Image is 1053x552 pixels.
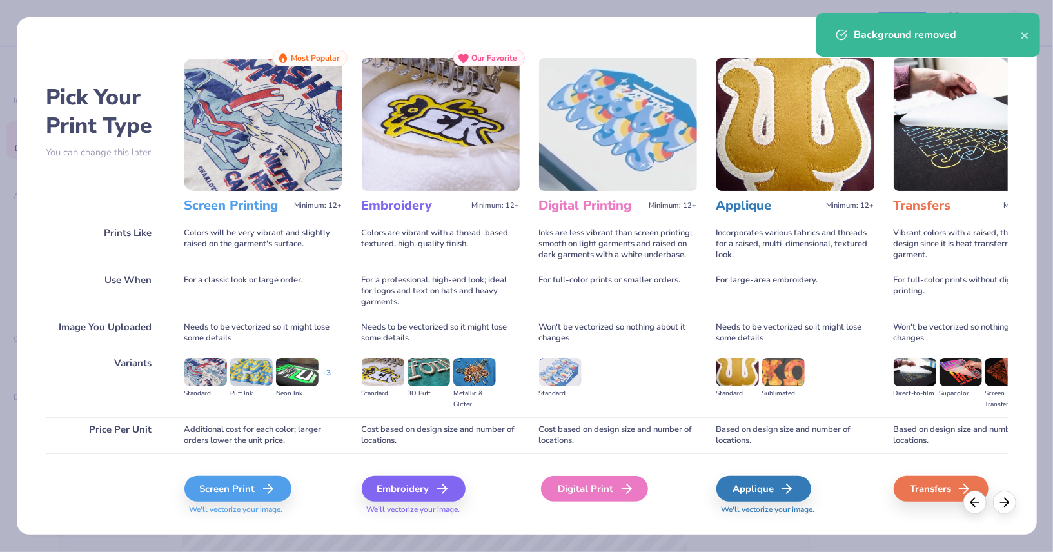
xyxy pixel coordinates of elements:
img: Supacolor [940,358,982,386]
div: Standard [716,388,759,399]
div: Sublimated [762,388,805,399]
div: Prints Like [46,221,165,268]
div: Cost based on design size and number of locations. [539,417,697,453]
img: 3D Puff [408,358,450,386]
div: Incorporates various fabrics and threads for a raised, multi-dimensional, textured look. [716,221,874,268]
div: Supacolor [940,388,982,399]
img: Neon Ink [276,358,319,386]
div: Image You Uploaded [46,315,165,351]
div: Variants [46,351,165,417]
span: Minimum: 12+ [295,201,342,210]
img: Screen Transfer [985,358,1028,386]
h2: Pick Your Print Type [46,83,165,140]
div: Needs to be vectorized so it might lose some details [362,315,520,351]
span: We'll vectorize your image. [362,504,520,515]
span: We'll vectorize your image. [716,504,874,515]
div: Neon Ink [276,388,319,399]
img: Digital Printing [539,58,697,191]
div: Cost based on design size and number of locations. [362,417,520,453]
div: Use When [46,268,165,315]
div: Needs to be vectorized so it might lose some details [716,315,874,351]
div: Puff Ink [230,388,273,399]
img: Direct-to-film [894,358,936,386]
p: You can change this later. [46,147,165,158]
img: Metallic & Glitter [453,358,496,386]
div: Screen Transfer [985,388,1028,410]
div: Background removed [854,27,1021,43]
img: Standard [716,358,759,386]
div: Standard [184,388,227,399]
div: For large-area embroidery. [716,268,874,315]
img: Standard [539,358,582,386]
img: Transfers [894,58,1052,191]
h3: Digital Printing [539,197,644,214]
div: Based on design size and number of locations. [894,417,1052,453]
img: Standard [362,358,404,386]
div: Applique [716,476,811,502]
div: For a professional, high-end look; ideal for logos and text on hats and heavy garments. [362,268,520,315]
div: Won't be vectorized so nothing about it changes [539,315,697,351]
span: Minimum: 12+ [649,201,697,210]
div: Embroidery [362,476,466,502]
span: Minimum: 12+ [472,201,520,210]
div: Colors will be very vibrant and slightly raised on the garment's surface. [184,221,342,268]
div: Standard [362,388,404,399]
span: Most Popular [291,54,340,63]
div: Needs to be vectorized so it might lose some details [184,315,342,351]
img: Sublimated [762,358,805,386]
img: Applique [716,58,874,191]
span: Minimum: 12+ [1004,201,1052,210]
div: Colors are vibrant with a thread-based textured, high-quality finish. [362,221,520,268]
div: For full-color prints or smaller orders. [539,268,697,315]
div: Inks are less vibrant than screen printing; smooth on light garments and raised on dark garments ... [539,221,697,268]
h3: Applique [716,197,822,214]
img: Standard [184,358,227,386]
div: Screen Print [184,476,291,502]
div: Price Per Unit [46,417,165,453]
div: Standard [539,388,582,399]
img: Puff Ink [230,358,273,386]
div: Direct-to-film [894,388,936,399]
h3: Embroidery [362,197,467,214]
h3: Screen Printing [184,197,290,214]
span: Our Favorite [472,54,518,63]
button: close [1021,27,1030,43]
div: Metallic & Glitter [453,388,496,410]
div: For a classic look or large order. [184,268,342,315]
h3: Transfers [894,197,999,214]
img: Embroidery [362,58,520,191]
div: Additional cost for each color; larger orders lower the unit price. [184,417,342,453]
div: Digital Print [541,476,648,502]
span: Minimum: 12+ [827,201,874,210]
img: Screen Printing [184,58,342,191]
span: We'll vectorize your image. [184,504,342,515]
div: Transfers [894,476,989,502]
div: Based on design size and number of locations. [716,417,874,453]
div: Vibrant colors with a raised, thicker design since it is heat transferred on the garment. [894,221,1052,268]
div: Won't be vectorized so nothing about it changes [894,315,1052,351]
div: For full-color prints without digital printing. [894,268,1052,315]
div: 3D Puff [408,388,450,399]
div: + 3 [322,368,331,389]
